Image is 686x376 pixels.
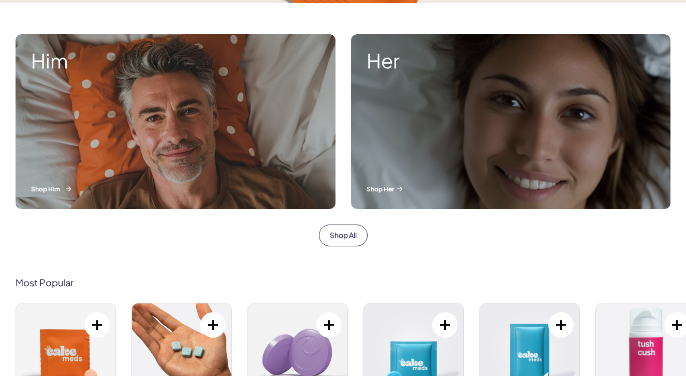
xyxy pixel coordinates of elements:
[367,50,655,72] strong: Her
[343,26,679,217] a: A woman smiling while lying in bed. Her Shop Her
[8,26,343,217] a: A man smiling while lying in bed. Him Shop Him
[31,50,320,72] strong: Him
[31,185,320,193] p: Shop Him
[367,185,655,193] p: Shop Her
[319,225,368,246] a: Shop All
